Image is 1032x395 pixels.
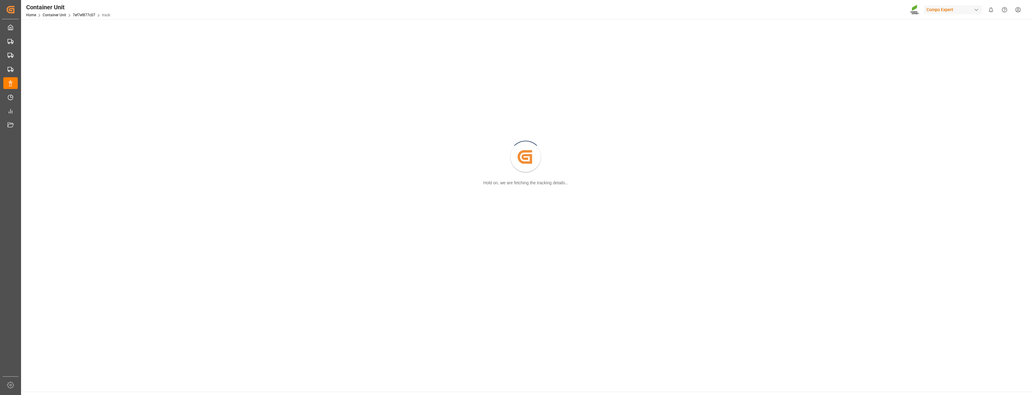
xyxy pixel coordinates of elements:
a: 7ef7ef877c07 [73,13,95,17]
img: Screenshot%202023-09-29%20at%2010.02.21.png_1712312052.png [910,5,920,15]
button: show 0 new notifications [984,3,998,17]
button: Compo Expert [924,4,984,15]
div: Compo Expert [924,5,982,14]
button: Help Center [998,3,1011,17]
a: Home [26,13,36,17]
a: Container Unit [43,13,66,17]
div: Hold on, we are fetching the tracking details... [483,180,568,186]
div: Container Unit [26,3,110,12]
